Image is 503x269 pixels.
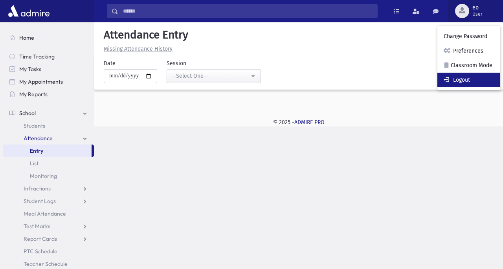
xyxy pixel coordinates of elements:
u: Missing Attendance History [104,46,173,52]
img: AdmirePro [6,3,51,19]
a: Infractions [3,182,94,195]
span: User [472,11,483,17]
input: Search [118,4,377,18]
span: Student Logs [24,198,56,205]
div: --Select One-- [172,72,250,80]
a: My Tasks [3,63,94,75]
a: Logout [437,73,500,87]
span: Home [19,34,34,41]
span: Students [24,122,45,129]
a: Missing Attendance History [101,46,173,52]
a: PTC Schedule [3,245,94,258]
a: List [3,157,94,170]
div: © 2025 - [107,118,490,126]
span: List [30,160,39,167]
a: Monitoring [3,170,94,182]
span: Time Tracking [19,53,55,60]
a: School [3,107,94,119]
a: Test Marks [3,220,94,232]
a: My Reports [3,88,94,101]
a: Home [3,31,94,44]
span: Entry [30,147,43,154]
a: ADMIRE PRO [294,119,325,126]
span: School [19,110,36,117]
h5: Attendance Entry [101,28,497,42]
a: Student Logs [3,195,94,207]
a: Time Tracking [3,50,94,63]
a: Classroom Mode [437,58,500,73]
span: Monitoring [30,172,57,179]
span: PTC Schedule [24,248,57,255]
span: My Appointments [19,78,63,85]
span: Test Marks [24,223,50,230]
span: Report Cards [24,235,57,242]
a: Preferences [437,44,500,58]
a: Attendance [3,132,94,145]
span: eo [472,5,483,11]
span: My Reports [19,91,48,98]
button: --Select One-- [167,69,261,83]
span: Infractions [24,185,51,192]
a: Entry [3,145,92,157]
span: Meal Attendance [24,210,66,217]
label: Date [104,59,116,68]
a: Change Password [437,29,500,44]
span: Teacher Schedule [24,260,68,267]
a: Meal Attendance [3,207,94,220]
a: Students [3,119,94,132]
a: My Appointments [3,75,94,88]
label: Session [167,59,186,68]
span: My Tasks [19,66,41,73]
span: Attendance [24,135,53,142]
a: Report Cards [3,232,94,245]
